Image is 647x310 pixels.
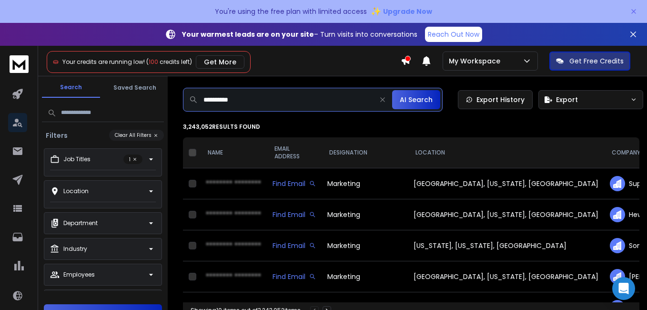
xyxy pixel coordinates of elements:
p: Location [63,187,89,195]
td: [GEOGRAPHIC_DATA], [US_STATE], [GEOGRAPHIC_DATA] [408,168,604,199]
td: [GEOGRAPHIC_DATA], [US_STATE], [GEOGRAPHIC_DATA] [408,199,604,230]
p: Reach Out Now [428,30,479,39]
button: Search [42,78,100,98]
p: 3,243,052 results found [183,123,639,131]
img: logo [10,55,29,73]
div: Find Email [273,272,316,281]
p: You're using the free plan with limited access [215,7,367,16]
span: 100 [149,58,158,66]
td: Marketing [322,199,408,230]
div: Find Email [273,179,316,188]
p: Employees [63,271,95,279]
p: – Turn visits into conversations [182,30,417,39]
button: AI Search [392,90,440,109]
td: [US_STATE], [US_STATE], [GEOGRAPHIC_DATA] [408,230,604,261]
h3: Filters [42,131,71,140]
button: Saved Search [106,78,164,97]
a: Export History [458,90,533,109]
th: EMAIL ADDRESS [267,137,322,168]
p: My Workspace [449,56,504,66]
span: Your credits are running low! [62,58,145,66]
p: 1 [123,155,142,164]
a: Reach Out Now [425,27,482,42]
p: Job Titles [63,155,91,163]
td: [GEOGRAPHIC_DATA], [US_STATE], [GEOGRAPHIC_DATA] [408,261,604,292]
button: Get Free Credits [549,52,630,71]
span: ( credits left) [146,58,192,66]
button: ✨Upgrade Now [371,2,432,21]
span: Export [556,95,578,104]
p: Get Free Credits [569,56,624,66]
td: Marketing [322,230,408,261]
div: Open Intercom Messenger [612,277,635,300]
div: Find Email [273,241,316,250]
p: Department [63,219,98,227]
th: DESIGNATION [322,137,408,168]
p: Industry [63,245,87,253]
th: NAME [200,137,267,168]
button: Clear All Filters [109,130,164,141]
span: ✨ [371,5,381,18]
div: Find Email [273,210,316,219]
span: Upgrade Now [383,7,432,16]
strong: Your warmest leads are on your site [182,30,314,39]
td: Marketing [322,168,408,199]
button: Get More [196,55,244,69]
td: Marketing [322,261,408,292]
th: LOCATION [408,137,604,168]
